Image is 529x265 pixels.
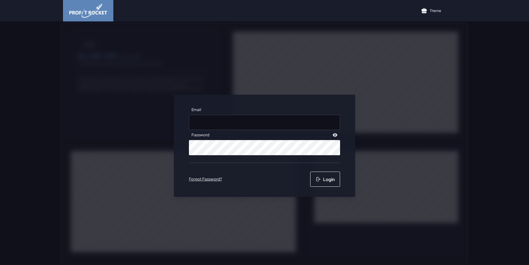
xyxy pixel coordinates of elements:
p: Theme [430,8,441,13]
button: Login [310,172,340,187]
label: Email [189,105,204,115]
img: image [69,4,107,18]
a: Forgot Password? [189,177,222,182]
label: Password [189,130,212,140]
